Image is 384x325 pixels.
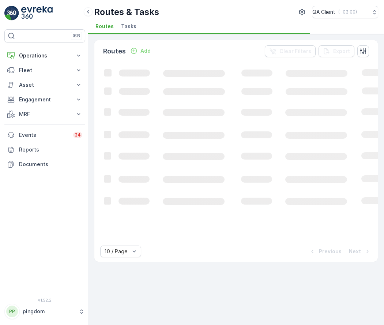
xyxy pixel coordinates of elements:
button: Operations [4,48,85,63]
button: Engagement [4,92,85,107]
span: v 1.52.2 [4,298,85,302]
div: PP [6,306,18,317]
button: Export [319,45,354,57]
img: logo_light-DOdMpM7g.png [21,6,53,20]
img: logo [4,6,19,20]
button: Next [348,247,372,256]
a: Reports [4,142,85,157]
p: QA Client [312,8,335,16]
a: Documents [4,157,85,172]
p: Clear Filters [279,48,311,55]
p: 34 [75,132,81,138]
button: Asset [4,78,85,92]
p: Next [349,248,361,255]
button: Fleet [4,63,85,78]
p: Events [19,131,69,139]
span: Routes [95,23,114,30]
p: MRF [19,111,71,118]
span: Tasks [121,23,136,30]
button: Add [127,46,154,55]
p: Asset [19,81,71,89]
p: Documents [19,161,82,168]
button: Previous [308,247,342,256]
p: Add [140,47,151,55]
button: Clear Filters [265,45,316,57]
p: ⌘B [73,33,80,39]
button: MRF [4,107,85,122]
p: Reports [19,146,82,153]
p: Export [333,48,350,55]
p: Operations [19,52,71,59]
p: Fleet [19,67,71,74]
a: Events34 [4,128,85,142]
button: QA Client(+03:00) [312,6,378,18]
p: Routes & Tasks [94,6,159,18]
button: PPpingdom [4,304,85,319]
p: Previous [319,248,342,255]
p: Engagement [19,96,71,103]
p: pingdom [23,308,75,315]
p: ( +03:00 ) [338,9,357,15]
p: Routes [103,46,126,56]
